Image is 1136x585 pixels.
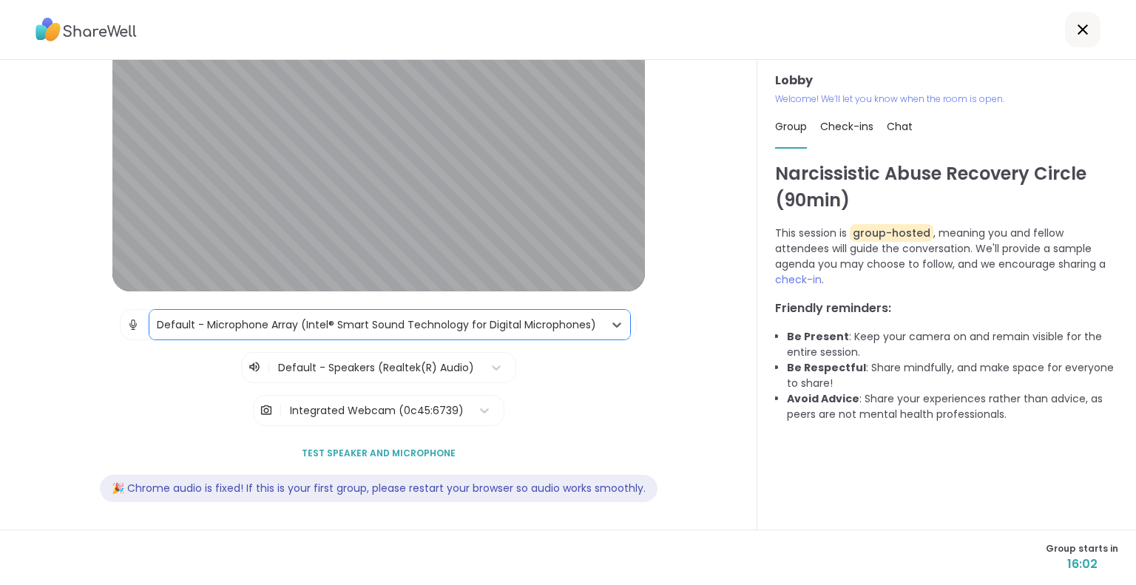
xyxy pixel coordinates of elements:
[787,391,859,406] b: Avoid Advice
[126,310,140,339] img: Microphone
[775,300,1118,317] h3: Friendly reminders:
[775,160,1118,214] h1: Narcissistic Abuse Recovery Circle (90min)
[887,119,913,134] span: Chat
[157,317,596,333] div: Default - Microphone Array (Intel® Smart Sound Technology for Digital Microphones)
[775,226,1118,288] p: This session is , meaning you and fellow attendees will guide the conversation. We'll provide a s...
[787,360,866,375] b: Be Respectful
[787,329,849,344] b: Be Present
[1046,542,1118,555] span: Group starts in
[1046,555,1118,573] span: 16:02
[787,329,1118,360] li: : Keep your camera on and remain visible for the entire session.
[35,13,137,47] img: ShareWell Logo
[787,391,1118,422] li: : Share your experiences rather than advice, as peers are not mental health professionals.
[775,72,1118,89] h3: Lobby
[302,447,456,460] span: Test speaker and microphone
[100,475,657,502] div: 🎉 Chrome audio is fixed! If this is your first group, please restart your browser so audio works ...
[290,403,464,419] div: Integrated Webcam (0c45:6739)
[775,92,1118,106] p: Welcome! We’ll let you know when the room is open.
[850,224,933,242] span: group-hosted
[296,438,461,469] button: Test speaker and microphone
[787,360,1118,391] li: : Share mindfully, and make space for everyone to share!
[820,119,873,134] span: Check-ins
[146,310,149,339] span: |
[775,272,822,287] span: check-in
[260,396,273,425] img: Camera
[775,119,807,134] span: Group
[279,396,283,425] span: |
[267,359,271,376] span: |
